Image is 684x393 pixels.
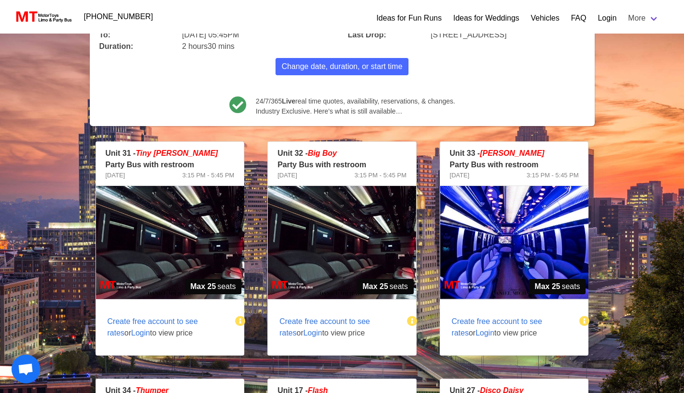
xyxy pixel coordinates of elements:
p: Unit 32 - [277,148,407,159]
img: MotorToys Logo [13,10,72,23]
span: Tiny [PERSON_NAME] [136,149,218,157]
a: More [623,9,665,28]
strong: Max 25 [191,281,216,292]
em: [PERSON_NAME] [480,149,544,157]
strong: Max 25 [535,281,560,292]
span: Login [476,329,494,337]
b: Last Drop: [348,31,386,39]
img: 32%2002.jpg [268,186,416,299]
span: Change date, duration, or start time [282,61,403,72]
p: Party Bus with restroom [106,159,235,171]
span: 3:15 PM - 5:45 PM [527,171,578,180]
p: Unit 33 - [450,148,579,159]
a: Vehicles [531,12,560,24]
span: or to view price [440,304,581,350]
p: Party Bus with restroom [450,159,579,171]
span: 30 mins [208,42,235,50]
span: seats [357,279,414,294]
b: Duration: [99,42,133,50]
button: Change date, duration, or start time [276,58,409,75]
div: 2 hours [176,35,342,52]
a: Login [598,12,616,24]
span: or to view price [96,304,237,350]
span: seats [185,279,242,294]
span: [DATE] [277,171,297,180]
span: Create free account to see rates [279,317,370,337]
p: Unit 31 - [106,148,235,159]
span: seats [529,279,586,294]
em: Big Boy [308,149,336,157]
a: Ideas for Fun Runs [376,12,442,24]
b: Live [282,97,295,105]
span: 24/7/365 real time quotes, availability, reservations, & changes. [256,96,455,106]
span: 3:15 PM - 5:45 PM [182,171,234,180]
span: [DATE] [106,171,125,180]
a: FAQ [571,12,586,24]
a: Ideas for Weddings [453,12,519,24]
span: Login [303,329,322,337]
a: [PHONE_NUMBER] [78,7,159,26]
span: Login [131,329,150,337]
div: Open chat [12,355,40,383]
img: 33%2002.jpg [440,186,588,299]
span: 3:15 PM - 5:45 PM [354,171,406,180]
span: Create free account to see rates [108,317,198,337]
span: [DATE] [450,171,469,180]
span: Create free account to see rates [452,317,542,337]
span: or to view price [268,304,408,350]
p: Party Bus with restroom [277,159,407,171]
img: 31%2002.jpg [96,186,244,299]
strong: Max 25 [362,281,388,292]
span: Industry Exclusive. Here’s what is still available… [256,106,455,116]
